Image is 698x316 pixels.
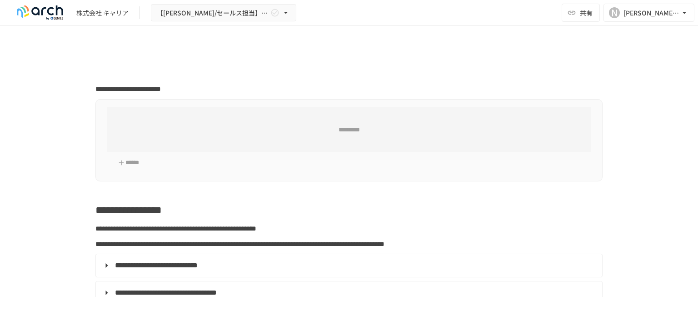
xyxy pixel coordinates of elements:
div: 株式会社 キャリア [76,8,129,18]
button: 共有 [562,4,600,22]
div: N [609,7,620,18]
span: 【[PERSON_NAME]/セールス担当】株式会社 キャリア様_初期設定サポート [157,7,269,19]
button: 【[PERSON_NAME]/セールス担当】株式会社 キャリア様_初期設定サポート [151,4,296,22]
button: N[PERSON_NAME][EMAIL_ADDRESS][DOMAIN_NAME] [603,4,694,22]
img: logo-default@2x-9cf2c760.svg [11,5,69,20]
span: 共有 [580,8,593,18]
div: [PERSON_NAME][EMAIL_ADDRESS][DOMAIN_NAME] [623,7,680,19]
